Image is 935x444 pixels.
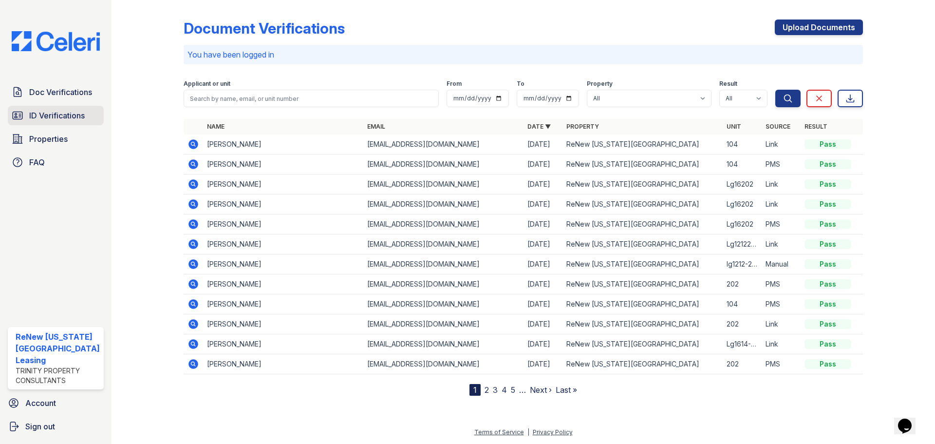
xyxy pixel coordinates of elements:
[493,385,498,395] a: 3
[562,314,723,334] td: ReNew [US_STATE][GEOGRAPHIC_DATA]
[530,385,552,395] a: Next ›
[804,239,851,249] div: Pass
[723,334,762,354] td: Lg1614-202
[762,154,801,174] td: PMS
[723,354,762,374] td: 202
[363,154,524,174] td: [EMAIL_ADDRESS][DOMAIN_NAME]
[527,123,551,130] a: Date ▼
[203,274,363,294] td: [PERSON_NAME]
[29,110,85,121] span: ID Verifications
[363,234,524,254] td: [EMAIL_ADDRESS][DOMAIN_NAME]
[804,123,827,130] a: Result
[4,417,108,436] a: Sign out
[469,384,481,396] div: 1
[719,80,737,88] label: Result
[207,123,224,130] a: Name
[766,123,790,130] a: Source
[184,80,230,88] label: Applicant or unit
[762,194,801,214] td: Link
[762,135,801,154] td: Link
[29,156,45,168] span: FAQ
[804,319,851,329] div: Pass
[524,274,562,294] td: [DATE]
[29,86,92,98] span: Doc Verifications
[524,314,562,334] td: [DATE]
[203,214,363,234] td: [PERSON_NAME]
[804,199,851,209] div: Pass
[562,135,723,154] td: ReNew [US_STATE][GEOGRAPHIC_DATA]
[524,254,562,274] td: [DATE]
[511,385,515,395] a: 5
[363,174,524,194] td: [EMAIL_ADDRESS][DOMAIN_NAME]
[762,354,801,374] td: PMS
[203,314,363,334] td: [PERSON_NAME]
[524,174,562,194] td: [DATE]
[524,214,562,234] td: [DATE]
[762,294,801,314] td: PMS
[804,159,851,169] div: Pass
[524,294,562,314] td: [DATE]
[723,214,762,234] td: Lg16202
[562,194,723,214] td: ReNew [US_STATE][GEOGRAPHIC_DATA]
[8,82,104,102] a: Doc Verifications
[16,366,100,386] div: Trinity Property Consultants
[29,133,68,145] span: Properties
[762,334,801,354] td: Link
[203,174,363,194] td: [PERSON_NAME]
[804,359,851,369] div: Pass
[524,154,562,174] td: [DATE]
[8,153,104,172] a: FAQ
[203,234,363,254] td: [PERSON_NAME]
[723,154,762,174] td: 104
[804,279,851,289] div: Pass
[562,334,723,354] td: ReNew [US_STATE][GEOGRAPHIC_DATA]
[363,354,524,374] td: [EMAIL_ADDRESS][DOMAIN_NAME]
[363,214,524,234] td: [EMAIL_ADDRESS][DOMAIN_NAME]
[562,354,723,374] td: ReNew [US_STATE][GEOGRAPHIC_DATA]
[187,49,859,60] p: You have been logged in
[363,314,524,334] td: [EMAIL_ADDRESS][DOMAIN_NAME]
[524,334,562,354] td: [DATE]
[762,174,801,194] td: Link
[524,135,562,154] td: [DATE]
[363,194,524,214] td: [EMAIL_ADDRESS][DOMAIN_NAME]
[524,354,562,374] td: [DATE]
[517,80,524,88] label: To
[8,129,104,149] a: Properties
[723,294,762,314] td: 104
[587,80,613,88] label: Property
[4,31,108,51] img: CE_Logo_Blue-a8612792a0a2168367f1c8372b55b34899dd931a85d93a1a3d3e32e68fde9ad4.png
[203,354,363,374] td: [PERSON_NAME]
[562,294,723,314] td: ReNew [US_STATE][GEOGRAPHIC_DATA]
[723,135,762,154] td: 104
[4,393,108,413] a: Account
[203,334,363,354] td: [PERSON_NAME]
[25,421,55,432] span: Sign out
[367,123,385,130] a: Email
[562,154,723,174] td: ReNew [US_STATE][GEOGRAPHIC_DATA]
[804,219,851,229] div: Pass
[562,274,723,294] td: ReNew [US_STATE][GEOGRAPHIC_DATA]
[566,123,599,130] a: Property
[804,339,851,349] div: Pass
[363,135,524,154] td: [EMAIL_ADDRESS][DOMAIN_NAME]
[184,19,345,37] div: Document Verifications
[723,274,762,294] td: 202
[363,254,524,274] td: [EMAIL_ADDRESS][DOMAIN_NAME]
[762,234,801,254] td: Link
[25,397,56,409] span: Account
[562,254,723,274] td: ReNew [US_STATE][GEOGRAPHIC_DATA]
[363,294,524,314] td: [EMAIL_ADDRESS][DOMAIN_NAME]
[727,123,741,130] a: Unit
[447,80,462,88] label: From
[203,154,363,174] td: [PERSON_NAME]
[16,331,100,366] div: ReNew [US_STATE][GEOGRAPHIC_DATA] Leasing
[804,179,851,189] div: Pass
[363,334,524,354] td: [EMAIL_ADDRESS][DOMAIN_NAME]
[762,254,801,274] td: Manual
[524,234,562,254] td: [DATE]
[203,294,363,314] td: [PERSON_NAME]
[527,428,529,436] div: |
[804,299,851,309] div: Pass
